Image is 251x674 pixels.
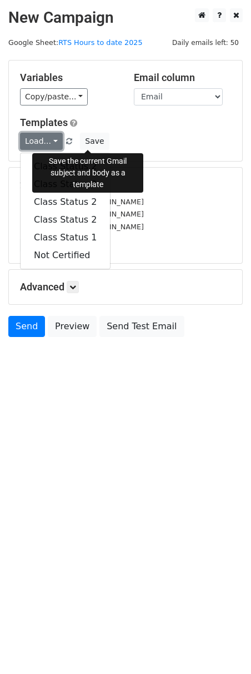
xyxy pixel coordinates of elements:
[58,38,142,47] a: RTS Hours to date 2025
[8,38,143,47] small: Google Sheet:
[48,316,97,337] a: Preview
[134,72,231,84] h5: Email column
[21,175,110,193] a: Class Status 3
[8,8,243,27] h2: New Campaign
[195,621,251,674] iframe: Chat Widget
[99,316,184,337] a: Send Test Email
[80,133,109,150] button: Save
[20,117,68,128] a: Templates
[21,158,110,175] a: Class Status 2
[20,88,88,105] a: Copy/paste...
[168,38,243,47] a: Daily emails left: 50
[21,229,110,247] a: Class Status 1
[20,281,231,293] h5: Advanced
[20,133,63,150] a: Load...
[32,153,143,193] div: Save the current Gmail subject and body as a template
[20,72,117,84] h5: Variables
[20,210,144,218] small: [EMAIL_ADDRESS][DOMAIN_NAME]
[21,211,110,229] a: Class Status 2
[20,223,144,231] small: [EMAIL_ADDRESS][DOMAIN_NAME]
[168,37,243,49] span: Daily emails left: 50
[21,247,110,264] a: Not Certified
[21,193,110,211] a: Class Status 2
[8,316,45,337] a: Send
[20,198,144,206] small: [EMAIL_ADDRESS][DOMAIN_NAME]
